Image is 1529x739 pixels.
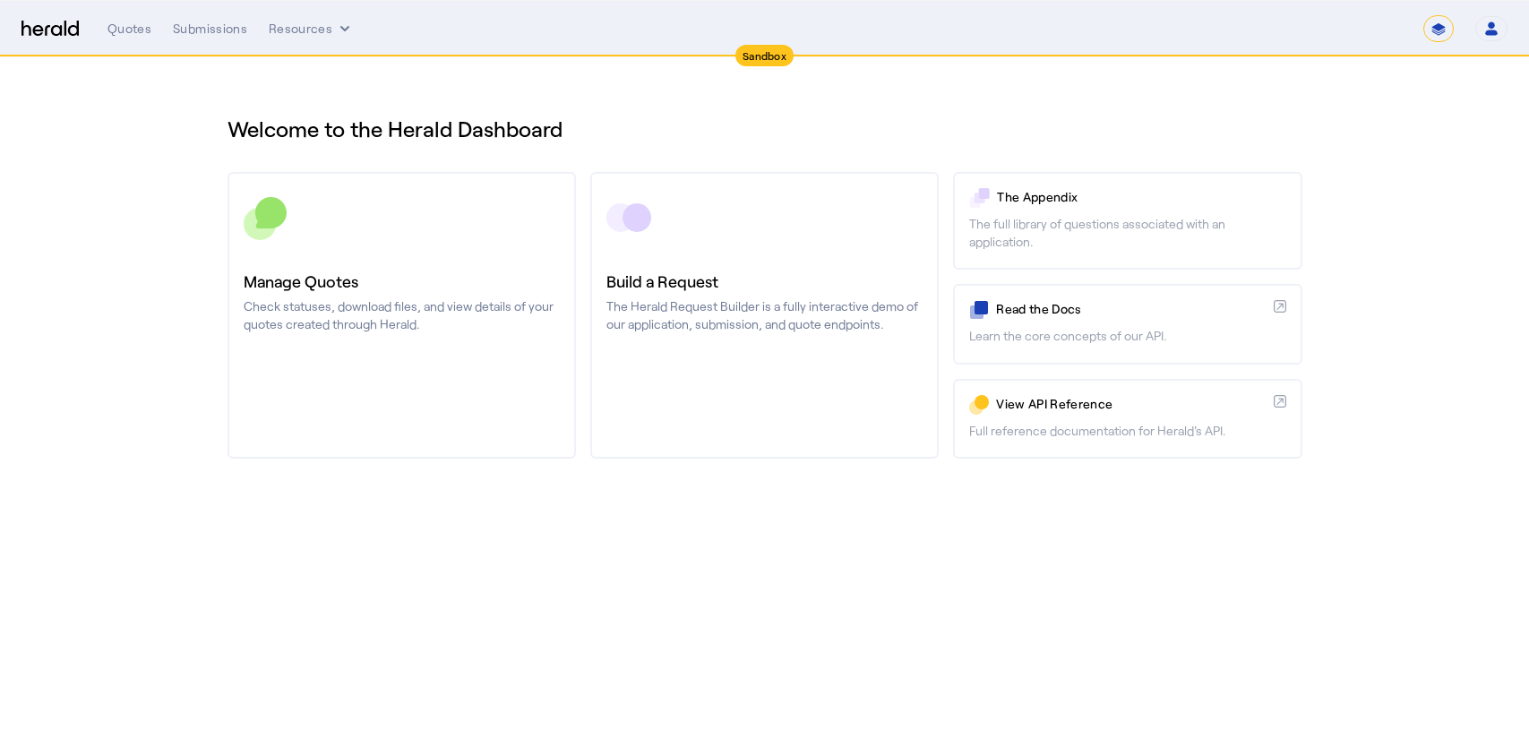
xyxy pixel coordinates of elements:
[735,45,794,66] div: Sandbox
[269,20,354,38] button: Resources dropdown menu
[244,269,560,294] h3: Manage Quotes
[590,172,939,459] a: Build a RequestThe Herald Request Builder is a fully interactive demo of our application, submiss...
[244,297,560,333] p: Check statuses, download files, and view details of your quotes created through Herald.
[953,379,1301,459] a: View API ReferenceFull reference documentation for Herald's API.
[996,300,1266,318] p: Read the Docs
[107,20,151,38] div: Quotes
[953,172,1301,270] a: The AppendixThe full library of questions associated with an application.
[969,215,1285,251] p: The full library of questions associated with an application.
[228,115,1302,143] h1: Welcome to the Herald Dashboard
[953,284,1301,364] a: Read the DocsLearn the core concepts of our API.
[173,20,247,38] div: Submissions
[606,269,923,294] h3: Build a Request
[228,172,576,459] a: Manage QuotesCheck statuses, download files, and view details of your quotes created through Herald.
[969,422,1285,440] p: Full reference documentation for Herald's API.
[21,21,79,38] img: Herald Logo
[997,188,1285,206] p: The Appendix
[996,395,1266,413] p: View API Reference
[606,297,923,333] p: The Herald Request Builder is a fully interactive demo of our application, submission, and quote ...
[969,327,1285,345] p: Learn the core concepts of our API.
